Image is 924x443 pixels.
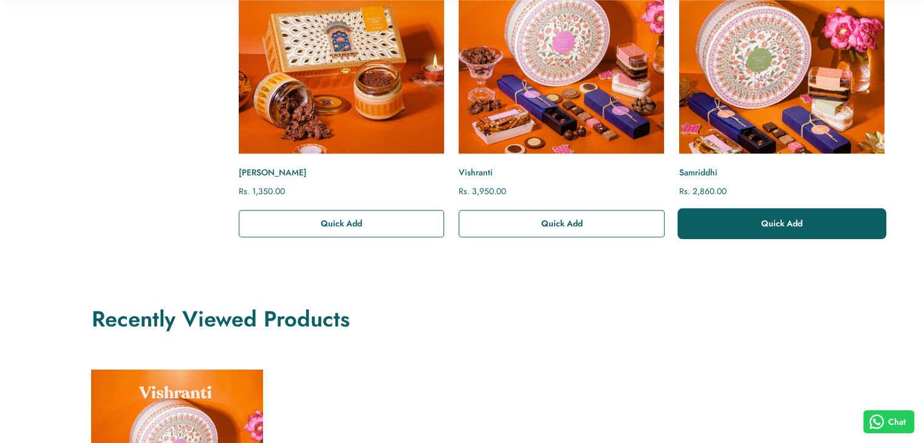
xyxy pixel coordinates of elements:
[239,166,444,179] a: [PERSON_NAME]
[679,210,885,237] button: Quick Add
[679,166,885,179] a: Samriddhi
[321,217,362,229] span: Quick Add
[459,210,664,237] button: Quick Add
[459,185,506,197] span: Rs. 3,950.00
[679,185,727,197] span: Rs. 2,860.00
[459,166,664,179] a: Vishranti
[863,410,915,433] button: Chat
[239,185,285,197] span: Rs. 1,350.00
[888,416,906,428] span: Chat
[239,210,444,237] button: Quick Add
[92,304,833,333] h2: Recently Viewed Products
[541,217,582,229] span: Quick Add
[761,217,803,229] span: Quick Add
